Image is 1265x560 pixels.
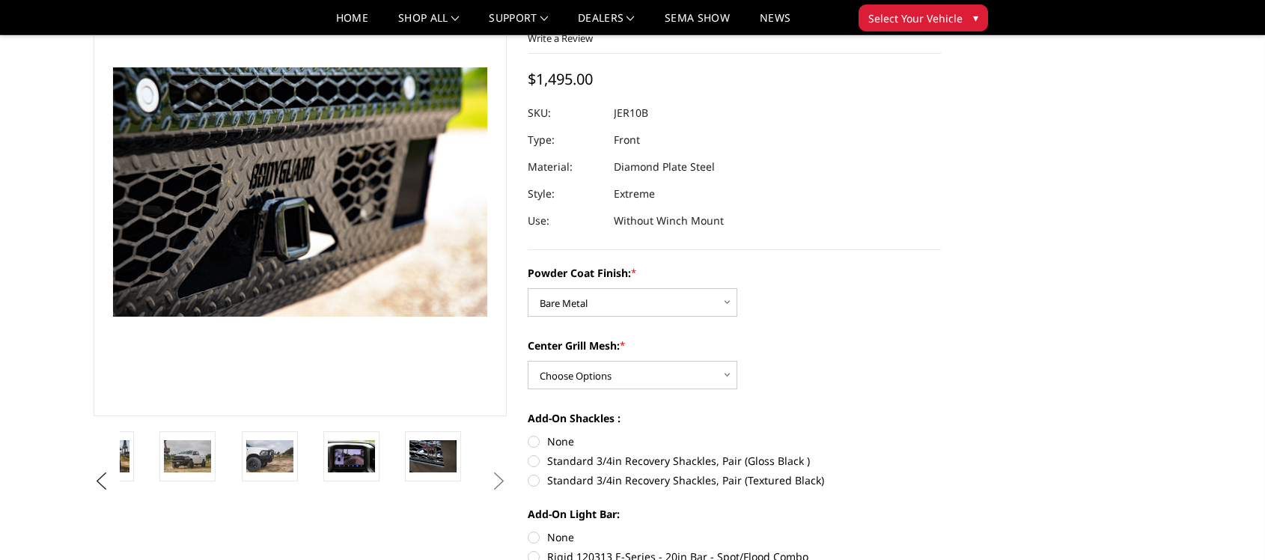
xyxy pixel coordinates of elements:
dd: JER10B [614,100,648,127]
a: Support [489,13,548,34]
button: Select Your Vehicle [859,4,988,31]
dt: Use: [528,207,603,234]
a: SEMA Show [665,13,730,34]
span: $1,495.00 [528,69,593,89]
img: 2010-2018 Ram 2500-3500 - FT Series - Extreme Front Bumper [246,440,293,472]
button: Previous [90,470,112,493]
iframe: Chat Widget [1190,488,1265,560]
span: ▾ [973,10,978,25]
dd: Front [614,127,640,153]
dt: Type: [528,127,603,153]
img: Clear View Camera: Relocate your front camera and keep the functionality completely. [328,440,375,472]
label: Standard 3/4in Recovery Shackles, Pair (Textured Black) [528,472,941,488]
label: Add-On Light Bar: [528,506,941,522]
label: Powder Coat Finish: [528,265,941,281]
a: Dealers [578,13,635,34]
dd: Extreme [614,180,655,207]
label: None [528,529,941,545]
label: None [528,433,941,449]
dt: Style: [528,180,603,207]
a: Home [336,13,368,34]
dt: SKU: [528,100,603,127]
img: 2010-2018 Ram 2500-3500 - FT Series - Extreme Front Bumper [409,440,457,472]
img: 2010-2018 Ram 2500-3500 - FT Series - Extreme Front Bumper [164,440,211,472]
dd: Without Winch Mount [614,207,724,234]
dt: Material: [528,153,603,180]
dd: Diamond Plate Steel [614,153,715,180]
a: Write a Review [528,31,593,45]
label: Standard 3/4in Recovery Shackles, Pair (Gloss Black ) [528,453,941,469]
button: Next [488,470,510,493]
label: Add-On Shackles : [528,410,941,426]
a: shop all [398,13,459,34]
label: Center Grill Mesh: [528,338,941,353]
span: Select Your Vehicle [868,10,963,26]
a: News [760,13,790,34]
